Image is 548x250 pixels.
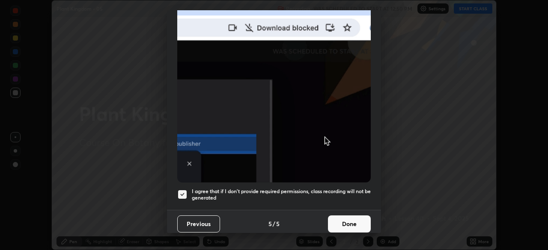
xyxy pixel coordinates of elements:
[192,188,371,201] h5: I agree that if I don't provide required permissions, class recording will not be generated
[273,219,275,228] h4: /
[276,219,280,228] h4: 5
[177,215,220,232] button: Previous
[328,215,371,232] button: Done
[268,219,272,228] h4: 5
